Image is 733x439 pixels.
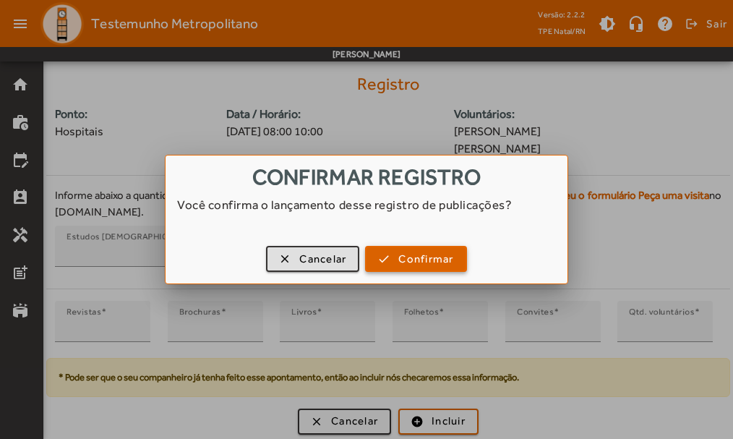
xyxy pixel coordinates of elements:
[266,246,359,272] button: Cancelar
[299,251,346,268] span: Cancelar
[365,246,466,272] button: Confirmar
[252,164,481,189] span: Confirmar registro
[166,196,567,228] div: Você confirma o lançamento desse registro de publicações?
[398,251,453,268] span: Confirmar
